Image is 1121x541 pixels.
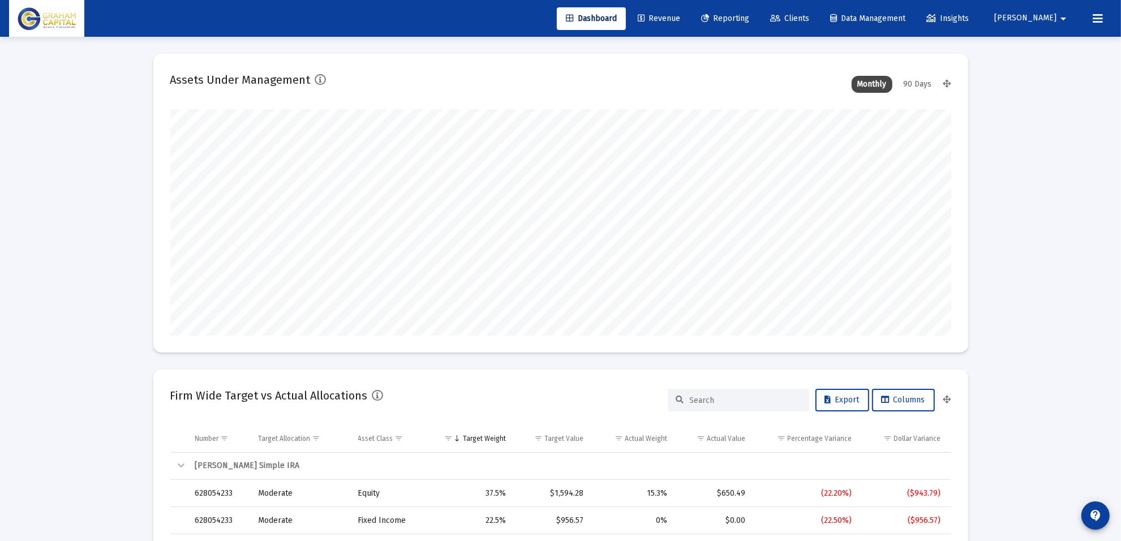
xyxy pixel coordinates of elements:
span: Reporting [701,14,749,23]
div: 15.3% [600,488,667,499]
div: Actual Weight [625,434,667,443]
a: Insights [917,7,978,30]
a: Reporting [692,7,758,30]
td: Column Target Allocation [250,425,350,452]
td: Moderate [250,480,350,507]
div: Dollar Variance [894,434,941,443]
div: Number [195,434,219,443]
div: Monthly [852,76,892,93]
div: $650.49 [683,488,745,499]
td: Collapse [170,453,187,480]
a: Revenue [629,7,689,30]
div: Target Value [545,434,584,443]
div: [PERSON_NAME] Simple IRA [195,460,941,471]
span: Data Management [830,14,905,23]
a: Dashboard [557,7,626,30]
div: Actual Value [707,434,745,443]
span: Show filter options for column 'Asset Class' [395,434,403,443]
span: Insights [926,14,969,23]
span: Clients [770,14,809,23]
a: Clients [761,7,818,30]
td: Equity [350,480,431,507]
a: Data Management [821,7,914,30]
td: Column Number [187,425,250,452]
span: Show filter options for column 'Target Value' [535,434,543,443]
td: Column Target Value [514,425,592,452]
td: Column Asset Class [350,425,431,452]
div: Percentage Variance [788,434,852,443]
img: Dashboard [18,7,76,30]
span: Show filter options for column 'Percentage Variance' [778,434,786,443]
span: Columns [882,395,925,405]
div: (22.50%) [761,515,852,526]
td: Column Actual Value [675,425,753,452]
div: 0% [600,515,667,526]
div: $0.00 [683,515,745,526]
span: [PERSON_NAME] [994,14,1056,23]
span: Show filter options for column 'Target Allocation' [312,434,320,443]
mat-icon: contact_support [1089,509,1102,522]
span: Show filter options for column 'Number' [221,434,229,443]
div: 37.5% [439,488,506,499]
div: Target Weight [463,434,506,443]
h2: Assets Under Management [170,71,311,89]
td: Column Dollar Variance [860,425,951,452]
h2: Firm Wide Target vs Actual Allocations [170,387,368,405]
td: 628054233 [187,480,250,507]
span: Show filter options for column 'Actual Weight' [615,434,623,443]
input: Search [690,396,801,405]
div: $1,594.28 [522,488,584,499]
span: Revenue [638,14,680,23]
button: Columns [872,389,935,411]
td: 628054233 [187,507,250,534]
div: Asset Class [358,434,393,443]
div: (22.20%) [761,488,852,499]
span: Export [825,395,860,405]
button: Export [815,389,869,411]
div: 90 Days [898,76,938,93]
td: Column Target Weight [431,425,514,452]
div: 22.5% [439,515,506,526]
td: Moderate [250,507,350,534]
div: Target Allocation [258,434,310,443]
td: Column Percentage Variance [753,425,860,452]
mat-icon: arrow_drop_down [1056,7,1070,30]
div: $956.57 [522,515,584,526]
span: Show filter options for column 'Actual Value' [697,434,705,443]
span: Dashboard [566,14,617,23]
td: Fixed Income [350,507,431,534]
button: [PERSON_NAME] [981,7,1084,29]
div: ($956.57) [868,515,941,526]
td: Column Actual Weight [592,425,675,452]
span: Show filter options for column 'Dollar Variance' [884,434,892,443]
span: Show filter options for column 'Target Weight' [444,434,453,443]
div: ($943.79) [868,488,941,499]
